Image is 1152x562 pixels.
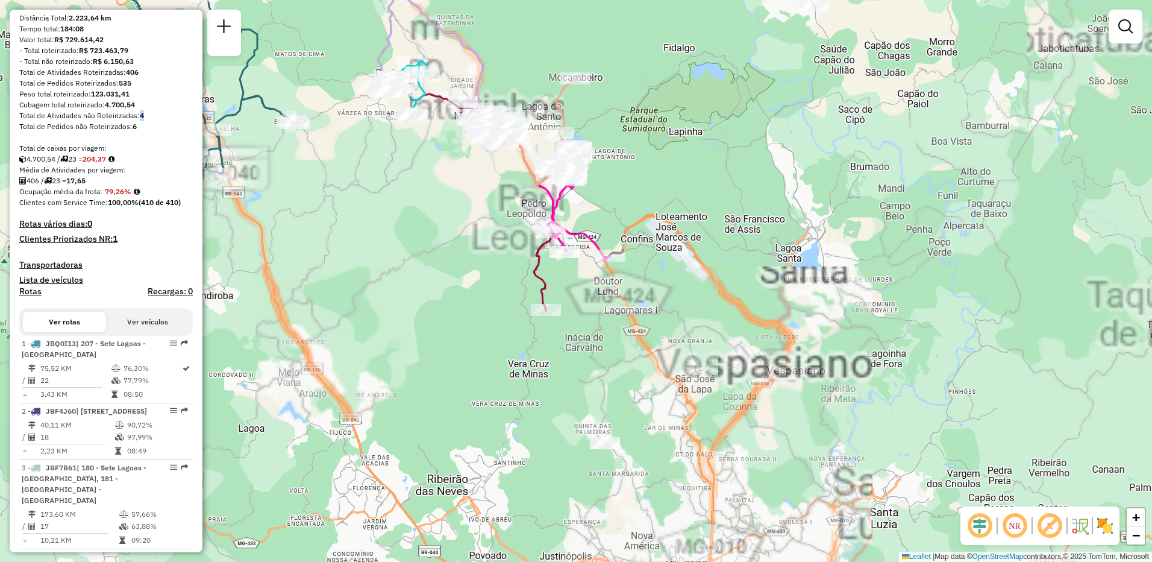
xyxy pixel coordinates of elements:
[19,78,193,89] div: Total de Pedidos Roteirizados:
[19,121,193,132] div: Total de Pedidos não Roteirizados:
[40,431,114,443] td: 18
[22,406,147,415] span: 2 -
[22,431,28,443] td: /
[54,35,104,44] strong: R$ 729.614,42
[115,421,124,429] i: % de utilização do peso
[115,434,124,441] i: % de utilização da cubagem
[46,406,76,415] span: JBF4J60
[19,154,193,165] div: 4.700,54 / 23 =
[170,407,177,414] em: Opções
[19,198,108,207] span: Clientes com Service Time:
[115,447,121,455] i: Tempo total em rota
[23,312,106,332] button: Ver rotas
[131,508,188,520] td: 57,66%
[113,233,117,244] strong: 1
[19,89,193,99] div: Peso total roteirizado:
[19,99,193,110] div: Cubagem total roteirizado:
[28,511,36,518] i: Distância Total
[40,520,119,532] td: 17
[933,552,934,561] span: |
[19,175,193,186] div: 406 / 23 =
[40,374,111,387] td: 22
[19,24,193,34] div: Tempo total:
[19,187,102,196] span: Ocupação média da frota:
[123,388,181,400] td: 08:50
[1113,14,1138,39] a: Exibir filtros
[19,260,193,270] h4: Transportadoras
[111,391,117,398] i: Tempo total em rota
[22,463,146,505] span: 3 -
[1095,516,1115,535] img: Exibir/Ocultar setores
[28,365,36,372] i: Distância Total
[183,365,190,372] i: Rota otimizada
[170,464,177,471] em: Opções
[105,187,131,196] strong: 79,26%
[131,520,188,532] td: 63,88%
[19,177,27,185] i: Total de Atividades
[590,437,620,449] div: Atividade não roteirizada - LM MERCEARIA E AUTO PECAS QUINTA DAS PAL
[127,445,187,457] td: 08:49
[40,534,119,546] td: 10,21 KM
[19,13,193,24] div: Distância Total:
[1132,528,1140,543] span: −
[133,122,137,131] strong: 6
[127,431,187,443] td: 97,99%
[93,57,134,66] strong: R$ 6.150,63
[28,421,36,429] i: Distância Total
[40,508,119,520] td: 173,60 KM
[19,219,193,229] h4: Rotas vários dias:
[40,445,114,457] td: 2,23 KM
[40,362,111,374] td: 75,52 KM
[28,377,36,384] i: Total de Atividades
[22,339,146,359] span: 1 -
[83,154,106,163] strong: 204,37
[60,24,84,33] strong: 184:08
[22,339,146,359] span: | 207 - Sete Lagoas - [GEOGRAPHIC_DATA]
[105,100,135,109] strong: 4.700,54
[40,419,114,431] td: 40,11 KM
[119,523,128,530] i: % de utilização da cubagem
[111,365,121,372] i: % de utilização do peso
[19,56,193,67] div: - Total não roteirizado:
[212,14,236,42] a: Nova sessão e pesquisa
[28,434,36,441] i: Total de Atividades
[91,89,130,98] strong: 123.031,41
[19,275,193,285] h4: Lista de veículos
[134,188,140,195] em: Média calculada utilizando a maior ocupação (%Peso ou %Cubagem) de cada rota da sessão. Rotas cro...
[108,198,139,207] strong: 100,00%
[44,177,52,185] i: Total de rotas
[19,45,193,56] div: - Total roteirizado:
[131,534,188,546] td: 09:20
[181,464,188,471] em: Rota exportada
[22,445,28,457] td: =
[19,143,193,154] div: Total de caixas por viagem:
[181,407,188,414] em: Rota exportada
[22,388,28,400] td: =
[1127,508,1145,526] a: Zoom in
[123,374,181,387] td: 77,79%
[119,511,128,518] i: % de utilização do peso
[19,165,193,175] div: Média de Atividades por viagem:
[19,286,42,297] a: Rotas
[139,198,181,207] strong: (410 de 410)
[899,552,1152,562] div: Map data © contributors,© 2025 TomTom, Microsoft
[1070,516,1089,535] img: Fluxo de ruas
[111,377,121,384] i: % de utilização da cubagem
[106,312,189,332] button: Ver veículos
[140,111,144,120] strong: 4
[22,463,146,505] span: | 180 - Sete Lagoas - [GEOGRAPHIC_DATA], 181 - [GEOGRAPHIC_DATA] - [GEOGRAPHIC_DATA]
[19,156,27,163] i: Cubagem total roteirizado
[902,552,931,561] a: Leaflet
[22,374,28,387] td: /
[46,463,77,472] span: JBF7B61
[181,339,188,347] em: Rota exportada
[119,78,131,87] strong: 535
[19,67,193,78] div: Total de Atividades Roteirizadas:
[1127,526,1145,545] a: Zoom out
[126,68,139,77] strong: 406
[76,406,147,415] span: | [STREET_ADDRESS]
[965,511,994,540] span: Ocultar deslocamento
[1035,511,1064,540] span: Exibir rótulo
[60,156,68,163] i: Total de rotas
